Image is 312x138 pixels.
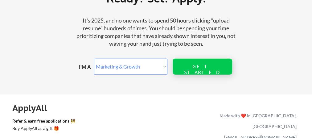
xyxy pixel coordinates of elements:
div: It's 2025, and no one wants to spend 50 hours clicking "upload resume" hundreds of times. You sho... [74,17,238,48]
a: Buy ApplyAll as a gift 🎁 [12,125,74,133]
div: GET STARTED [183,64,222,75]
div: Buy ApplyAll as a gift 🎁 [12,126,74,131]
div: I'M A [79,64,96,70]
a: Refer & earn free applications 👯‍♀️ [12,119,91,125]
div: Made with ❤️ in [GEOGRAPHIC_DATA], [GEOGRAPHIC_DATA] [217,110,297,132]
div: ApplyAll [12,103,54,113]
